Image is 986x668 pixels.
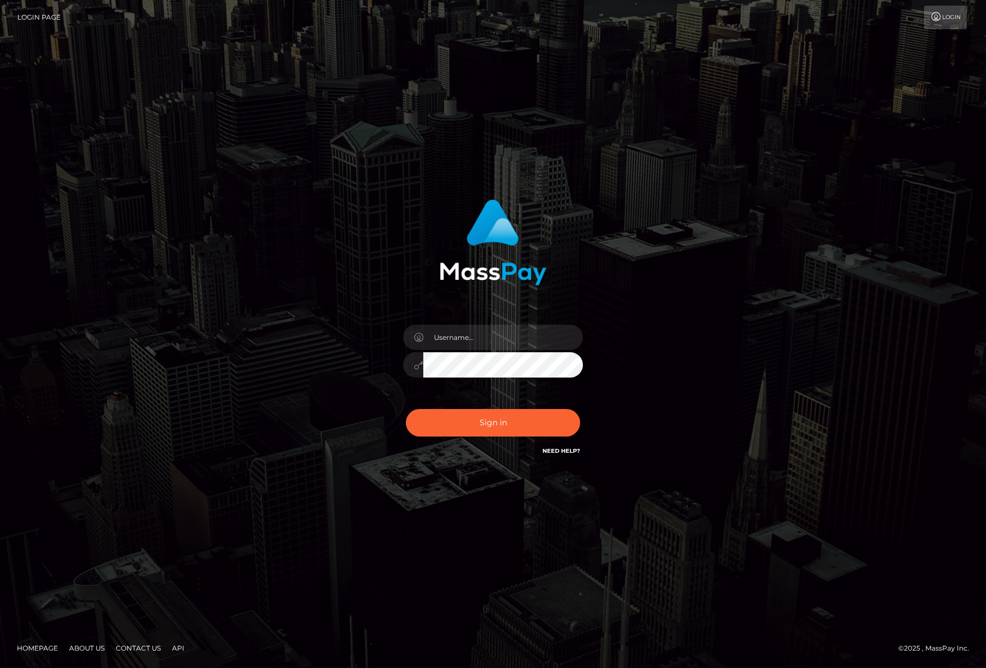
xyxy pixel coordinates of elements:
[111,639,165,657] a: Contact Us
[423,325,583,350] input: Username...
[65,639,109,657] a: About Us
[168,639,189,657] a: API
[12,639,62,657] a: Homepage
[542,447,580,455] a: Need Help?
[406,409,580,437] button: Sign in
[17,6,61,29] a: Login Page
[924,6,967,29] a: Login
[440,199,546,285] img: MassPay Login
[898,642,978,655] div: © 2025 , MassPay Inc.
